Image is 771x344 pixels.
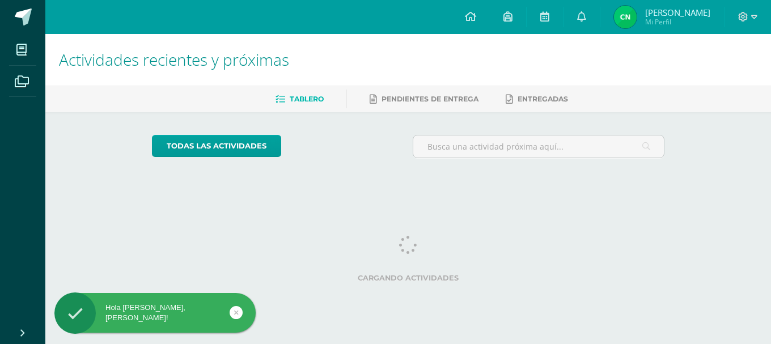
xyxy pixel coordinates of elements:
a: Entregadas [506,90,568,108]
span: [PERSON_NAME] [645,7,710,18]
a: Tablero [276,90,324,108]
span: Entregadas [518,95,568,103]
span: Mi Perfil [645,17,710,27]
input: Busca una actividad próxima aquí... [413,135,664,158]
a: todas las Actividades [152,135,281,157]
span: Tablero [290,95,324,103]
img: 382c700a2c4fd8781013b64a0a0f826e.png [614,6,637,28]
label: Cargando actividades [152,274,665,282]
a: Pendientes de entrega [370,90,478,108]
span: Actividades recientes y próximas [59,49,289,70]
div: Hola [PERSON_NAME], [PERSON_NAME]! [54,303,256,323]
span: Pendientes de entrega [382,95,478,103]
